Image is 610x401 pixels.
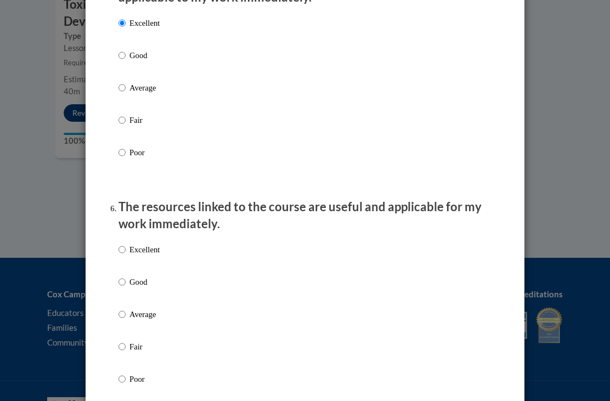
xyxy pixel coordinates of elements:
[118,341,126,353] input: Fair
[129,82,160,94] p: Average
[129,114,160,126] p: Fair
[118,373,126,385] input: Poor
[129,373,160,385] p: Poor
[118,114,126,126] input: Fair
[129,276,160,288] p: Good
[118,308,126,320] input: Average
[129,341,160,353] p: Fair
[118,199,492,233] p: The resources linked to the course are useful and applicable for my work immediately.
[129,244,160,256] p: Excellent
[129,146,160,159] p: Poor
[129,17,160,29] p: Excellent
[118,17,126,29] input: Excellent
[118,244,126,256] input: Excellent
[129,308,160,320] p: Average
[118,49,126,61] input: Good
[118,276,126,288] input: Good
[118,146,126,159] input: Poor
[118,82,126,94] input: Average
[129,49,160,61] p: Good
